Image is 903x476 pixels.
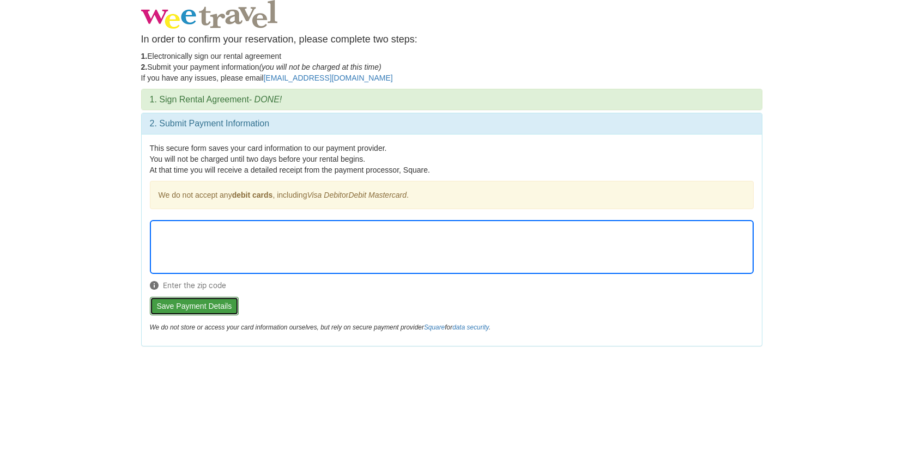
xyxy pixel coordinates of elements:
[150,221,753,273] iframe: Secure Credit Card Form
[150,119,754,129] h3: 2. Submit Payment Information
[141,34,762,45] h4: In order to confirm your reservation, please complete two steps:
[150,181,754,209] div: We do not accept any , including or .
[452,324,489,331] a: data security
[263,74,392,82] a: [EMAIL_ADDRESS][DOMAIN_NAME]
[348,191,407,199] em: Debit Mastercard
[259,63,381,71] em: (you will not be charged at this time)
[150,297,239,315] button: Save Payment Details
[141,51,762,83] p: Electronically sign our rental agreement Submit your payment information If you have any issues, ...
[150,280,754,291] span: Enter the zip code
[150,95,754,105] h3: 1. Sign Rental Agreement
[141,52,148,60] strong: 1.
[141,63,148,71] strong: 2.
[232,191,273,199] strong: debit cards
[249,95,282,104] em: - DONE!
[424,324,445,331] a: Square
[307,191,342,199] em: Visa Debit
[150,324,490,331] em: We do not store or access your card information ourselves, but rely on secure payment provider for .
[150,143,754,175] p: This secure form saves your card information to our payment provider. You will not be charged unt...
